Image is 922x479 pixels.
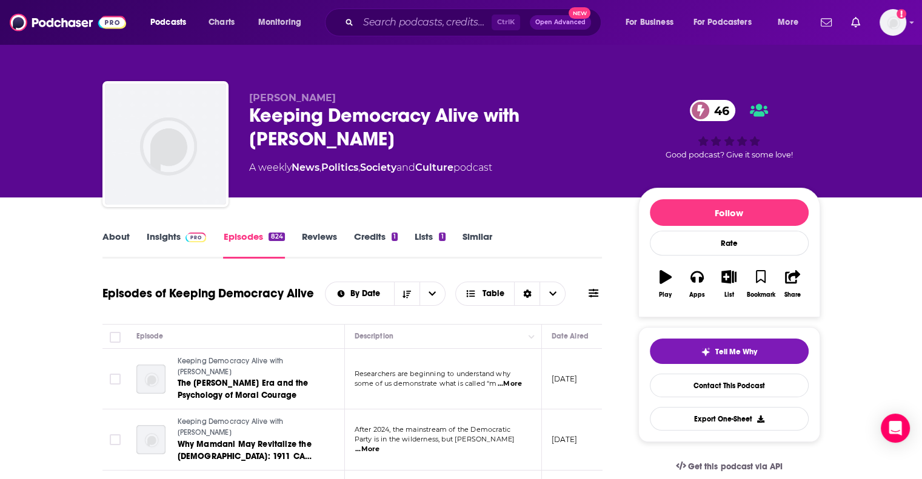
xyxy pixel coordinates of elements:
div: 1 [439,233,445,241]
span: After 2024, the mainstream of the Democratic [355,425,511,434]
button: List [713,262,744,306]
span: Get this podcast via API [688,461,782,472]
span: Why Mamdani May Revitalize the [DEMOGRAPHIC_DATA]: 1911 CA Precedent [178,439,312,474]
button: open menu [142,13,202,32]
div: List [724,291,734,299]
button: open menu [326,289,394,298]
a: 46 [690,100,735,121]
button: open menu [250,13,317,32]
span: The [PERSON_NAME] Era and the Psychology of Moral Courage [178,378,309,400]
span: and [396,162,415,173]
div: Play [659,291,672,299]
a: Politics [321,162,358,173]
span: Keeping Democracy Alive with [PERSON_NAME] [178,417,284,437]
a: Lists1 [415,231,445,259]
span: For Podcasters [693,14,752,31]
div: Description [355,329,393,343]
button: Open AdvancedNew [530,15,591,30]
a: News [292,162,319,173]
a: Culture [415,162,453,173]
button: Export One-Sheet [650,407,809,431]
span: some of us demonstrate what is called “m [355,379,497,388]
div: Open Intercom Messenger [881,414,910,443]
span: For Business [626,14,673,31]
div: Sort Direction [514,282,540,305]
div: A weekly podcast [249,160,492,175]
span: Researchers are beginning to understand why [355,369,510,378]
a: InsightsPodchaser Pro [147,231,207,259]
span: Table [483,289,504,298]
a: Reviews [302,231,337,259]
span: By Date [350,289,384,298]
button: Show profile menu [880,9,906,36]
div: Episode [136,329,164,343]
div: Apps [689,291,705,299]
button: Bookmark [745,262,777,306]
span: Podcasts [150,14,186,31]
span: Tell Me Why [715,347,757,357]
div: Rate [650,231,809,256]
p: [DATE] [552,374,578,384]
p: [DATE] [552,434,578,444]
img: tell me why sparkle [701,347,710,357]
img: Podchaser - Follow, Share and Rate Podcasts [10,11,126,34]
button: Apps [681,262,713,306]
button: open menu [617,13,689,32]
span: ...More [355,444,379,454]
button: Sort Direction [394,282,419,305]
div: Date Aired [552,329,589,343]
a: Show notifications dropdown [846,12,865,33]
div: Share [784,291,801,299]
svg: Add a profile image [897,9,906,19]
span: New [569,7,590,19]
span: Good podcast? Give it some love! [666,150,793,159]
a: About [102,231,130,259]
a: Keeping Democracy Alive with [PERSON_NAME] [178,417,323,438]
span: Open Advanced [535,19,586,25]
span: Party is in the wilderness, but [PERSON_NAME] [355,435,515,443]
button: Play [650,262,681,306]
div: Search podcasts, credits, & more... [336,8,613,36]
button: Choose View [455,282,566,306]
a: Why Mamdani May Revitalize the [DEMOGRAPHIC_DATA]: 1911 CA Precedent [178,438,323,463]
button: Follow [650,199,809,226]
img: Podchaser Pro [185,233,207,242]
span: [PERSON_NAME] [249,92,336,104]
div: 46Good podcast? Give it some love! [638,92,820,167]
span: Logged in as smeizlik [880,9,906,36]
button: open menu [419,282,445,305]
button: Share [777,262,808,306]
a: Contact This Podcast [650,374,809,397]
button: open menu [686,13,769,32]
div: 824 [269,233,284,241]
img: Keeping Democracy Alive with Burt Cohen [105,84,226,205]
button: Column Actions [524,329,539,344]
button: tell me why sparkleTell Me Why [650,339,809,364]
span: ...More [498,379,522,389]
input: Search podcasts, credits, & more... [358,13,492,32]
span: Monitoring [258,14,301,31]
a: Society [360,162,396,173]
h1: Episodes of Keeping Democracy Alive [102,286,314,301]
button: open menu [769,13,813,32]
span: Toggle select row [110,434,121,445]
a: Similar [463,231,492,259]
div: Bookmark [746,291,775,299]
span: , [358,162,360,173]
span: More [778,14,798,31]
span: Ctrl K [492,15,520,30]
a: Charts [201,13,242,32]
span: Keeping Democracy Alive with [PERSON_NAME] [178,357,284,376]
a: Credits1 [354,231,398,259]
span: Charts [209,14,235,31]
a: Keeping Democracy Alive with [PERSON_NAME] [178,356,323,377]
img: User Profile [880,9,906,36]
a: Show notifications dropdown [816,12,837,33]
div: 1 [392,233,398,241]
h2: Choose List sort [325,282,446,306]
a: Episodes824 [223,231,284,259]
span: , [319,162,321,173]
